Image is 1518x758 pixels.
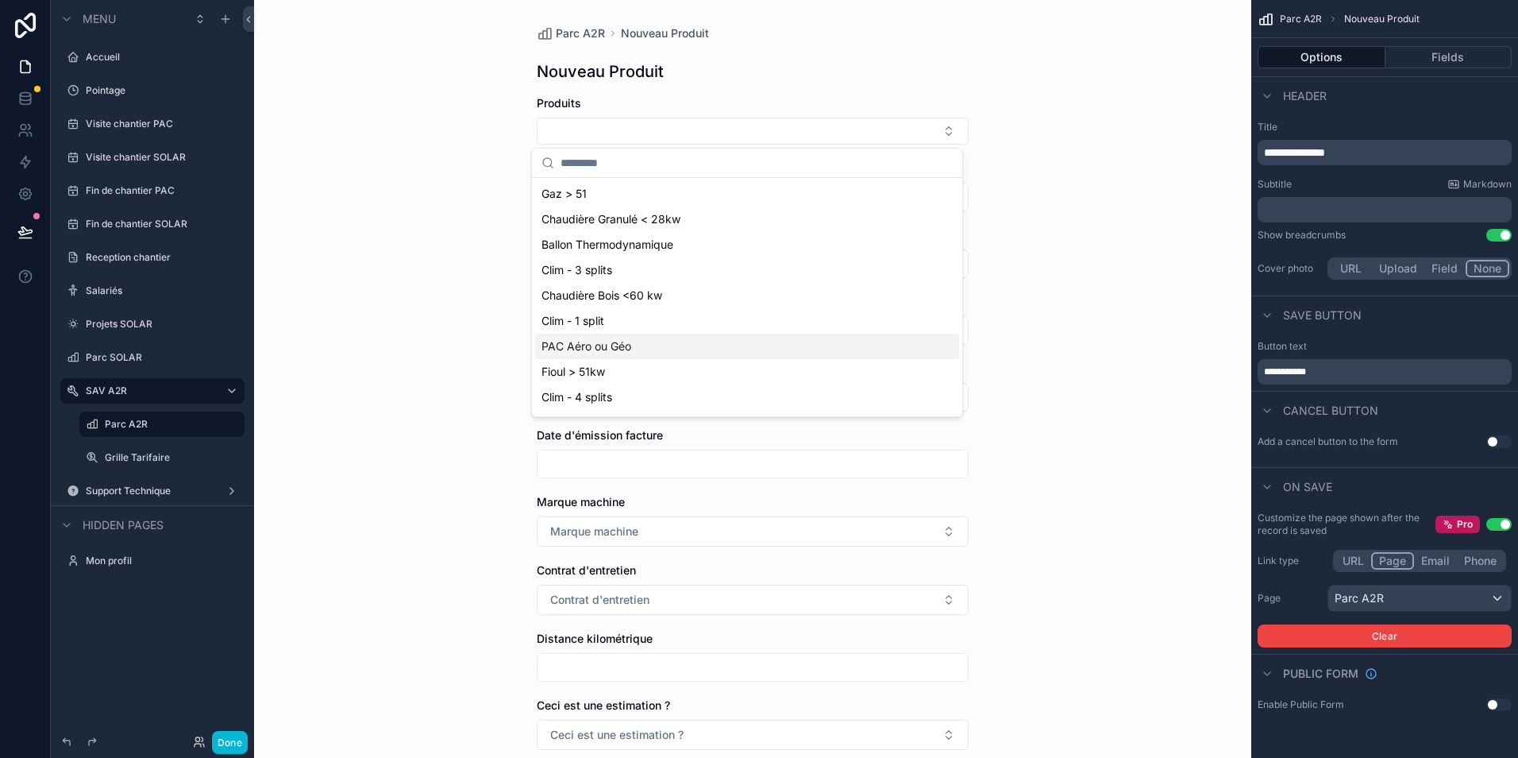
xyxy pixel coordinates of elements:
[1258,262,1321,275] label: Cover photo
[86,218,241,230] label: Fin de chantier SOLAR
[105,451,241,464] label: Grille Tarifaire
[1258,698,1344,711] div: Enable Public Form
[1258,592,1321,605] label: Page
[1385,46,1512,68] button: Fields
[1414,552,1457,570] button: Email
[537,698,670,712] span: Ceci est une estimation ?
[86,318,241,331] label: Projets SOLAR
[550,524,638,539] span: Marque machine
[1258,340,1307,353] label: Button text
[532,178,962,416] div: Suggestions
[537,632,653,645] span: Distance kilométrique
[541,186,587,202] span: Gaz > 51
[556,25,605,41] span: Parc A2R
[86,485,219,497] label: Support Technique
[83,11,116,27] span: Menu
[1258,359,1512,385] div: scrollable content
[1283,403,1378,419] span: Cancel button
[1466,260,1509,277] button: None
[1447,178,1512,191] a: Markdown
[1258,625,1512,648] button: Clear
[1283,479,1332,495] span: On save
[541,338,631,354] span: PAC Aéro ou Géo
[1258,512,1435,537] label: Customize the page shown after the record is saved
[1463,178,1512,191] span: Markdown
[86,51,241,64] label: Accueil
[621,25,709,41] a: Nouveau Produit
[1258,178,1292,191] label: Subtitle
[86,151,241,164] label: Visite chantier SOLAR
[541,262,612,278] span: Clim - 3 splits
[541,237,673,253] span: Ballon Thermodynamique
[1258,229,1346,242] div: Show breadcrumbs
[212,731,248,754] button: Done
[537,25,605,41] a: Parc A2R
[1258,435,1398,448] label: Add a cancel button to the form
[541,211,680,227] span: Chaudière Granulé < 28kw
[1457,518,1473,531] span: Pro
[1330,260,1372,277] button: URL
[86,555,241,567] label: Mon profil
[86,385,213,397] label: SAV A2R
[86,251,241,264] label: Reception chantier
[1258,555,1321,567] label: Link type
[537,96,581,110] span: Produits
[1457,552,1504,570] button: Phone
[1283,307,1362,323] span: Save button
[1372,260,1424,277] button: Upload
[1258,197,1512,222] div: scrollable content
[86,351,241,364] label: Parc SOLAR
[86,284,241,297] label: Salariés
[1258,46,1385,68] button: Options
[1328,586,1511,611] div: Parc A2R
[1424,260,1466,277] button: Field
[86,84,241,97] label: Pointage
[537,60,664,83] h1: Nouveau Produit
[537,495,625,509] span: Marque machine
[1335,552,1371,570] button: URL
[550,727,684,743] span: Ceci est une estimation ?
[541,415,610,431] span: Poêle hydrau
[86,184,241,197] label: Fin de chantier PAC
[1327,585,1512,612] button: Parc A2R
[83,517,164,533] span: Hidden pages
[537,516,969,547] button: Select Button
[1344,13,1420,25] span: Nouveau Produit
[550,592,649,608] span: Contrat d'entretien
[1283,666,1358,682] span: Public form
[537,720,969,750] button: Select Button
[1258,140,1512,165] div: scrollable content
[1371,552,1414,570] button: Page
[541,389,612,405] span: Clim - 4 splits
[537,585,969,615] button: Select Button
[541,364,605,380] span: Fioul > 51kw
[537,563,636,577] span: Contrat d'entretien
[105,418,235,431] label: Parc A2R
[1280,13,1322,25] span: Parc A2R
[1283,88,1327,104] span: Header
[1258,121,1512,133] label: Title
[541,313,604,329] span: Clim - 1 split
[86,118,241,130] label: Visite chantier PAC
[541,288,662,304] span: Chaudière Bois <60 kw
[537,118,969,145] button: Select Button
[537,428,663,442] span: Date d'émission facture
